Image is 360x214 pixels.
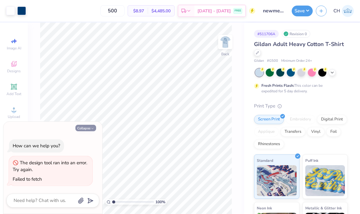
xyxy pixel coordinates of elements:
[100,5,125,16] input: – –
[254,30,279,38] div: # 511706A
[13,176,42,182] div: Failed to fetch
[317,115,347,124] div: Digital Print
[6,91,21,96] span: Add Text
[257,157,273,164] span: Standard
[132,8,144,14] span: $8.97
[75,125,96,131] button: Collapse
[257,205,272,211] span: Neon Ink
[326,127,341,136] div: Foil
[254,140,284,149] div: Rhinestones
[333,5,354,17] a: CH
[7,46,21,51] span: Image AI
[267,58,278,64] span: # G500
[155,199,165,205] span: 100 %
[305,205,342,211] span: Metallic & Glitter Ink
[254,103,348,110] div: Print Type
[305,165,345,196] img: Puff Ink
[254,58,264,64] span: Gildan
[286,115,315,124] div: Embroidery
[281,127,305,136] div: Transfers
[282,30,310,38] div: Revision 0
[261,83,294,88] strong: Fresh Prints Flash:
[261,83,337,94] div: This color can be expedited for 5 day delivery.
[8,114,20,119] span: Upload
[292,6,313,16] button: Save
[7,69,21,73] span: Designs
[254,127,279,136] div: Applique
[281,58,312,64] span: Minimum Order: 24 +
[257,165,297,196] img: Standard
[13,160,87,173] div: The design tool ran into an error. Try again.
[254,115,284,124] div: Screen Print
[333,7,340,15] span: CH
[151,8,171,14] span: $4,485.00
[13,143,60,149] div: How can we help you?
[342,5,354,17] img: Cassady Haan
[235,9,241,13] span: FREE
[197,8,231,14] span: [DATE] - [DATE]
[258,5,289,17] input: Untitled Design
[221,51,229,57] div: Back
[305,157,318,164] span: Puff Ink
[307,127,324,136] div: Vinyl
[254,40,344,48] span: Gildan Adult Heavy Cotton T-Shirt
[219,36,231,48] img: Back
